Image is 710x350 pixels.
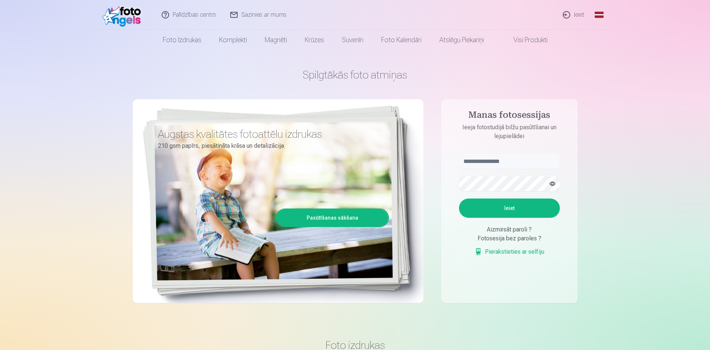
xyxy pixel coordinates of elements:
[256,30,296,50] a: Magnēti
[296,30,333,50] a: Krūzes
[102,3,145,27] img: /fa1
[452,110,567,123] h4: Manas fotosessijas
[372,30,430,50] a: Foto kalendāri
[459,234,560,243] div: Fotosesija bez paroles ?
[158,141,383,151] p: 210 gsm papīrs, piesātināta krāsa un detalizācija
[459,199,560,218] button: Ieiet
[475,247,544,256] a: Pierakstieties ar selfiju
[158,127,383,141] h3: Augstas kvalitātes fotoattēlu izdrukas
[430,30,493,50] a: Atslēgu piekariņi
[133,68,578,81] h1: Spilgtākās foto atmiņas
[277,210,388,226] a: Pasūtīšanas sākšana
[452,123,567,141] p: Ieeja fotostudijā bilžu pasūtīšanai un lejupielādei
[210,30,256,50] a: Komplekti
[154,30,210,50] a: Foto izdrukas
[493,30,557,50] a: Visi produkti
[333,30,372,50] a: Suvenīri
[459,225,560,234] div: Aizmirsāt paroli ?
